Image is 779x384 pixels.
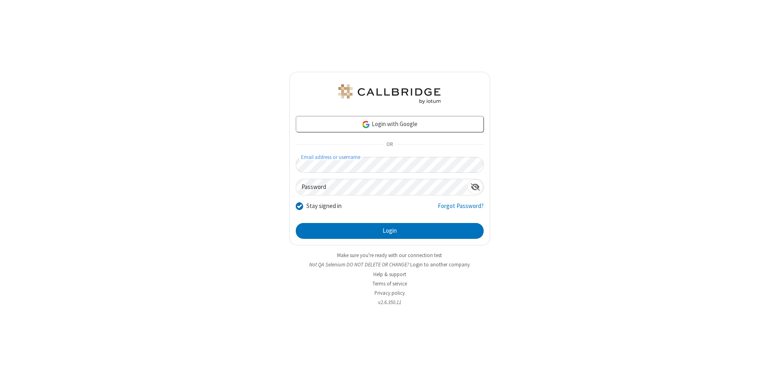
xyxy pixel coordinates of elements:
span: OR [383,139,396,150]
button: Login to another company [410,261,470,268]
a: Terms of service [372,280,407,287]
li: v2.6.350.11 [289,298,490,306]
img: QA Selenium DO NOT DELETE OR CHANGE [337,84,442,104]
input: Email address or username [296,157,484,173]
a: Login with Google [296,116,484,132]
iframe: Chat [759,363,773,378]
img: google-icon.png [362,120,370,129]
a: Help & support [373,271,406,278]
li: Not QA Selenium DO NOT DELETE OR CHANGE? [289,261,490,268]
a: Make sure you're ready with our connection test [337,252,442,259]
a: Forgot Password? [438,202,484,217]
input: Password [296,179,467,195]
label: Stay signed in [306,202,342,211]
a: Privacy policy [374,290,405,296]
button: Login [296,223,484,239]
div: Show password [467,179,483,194]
